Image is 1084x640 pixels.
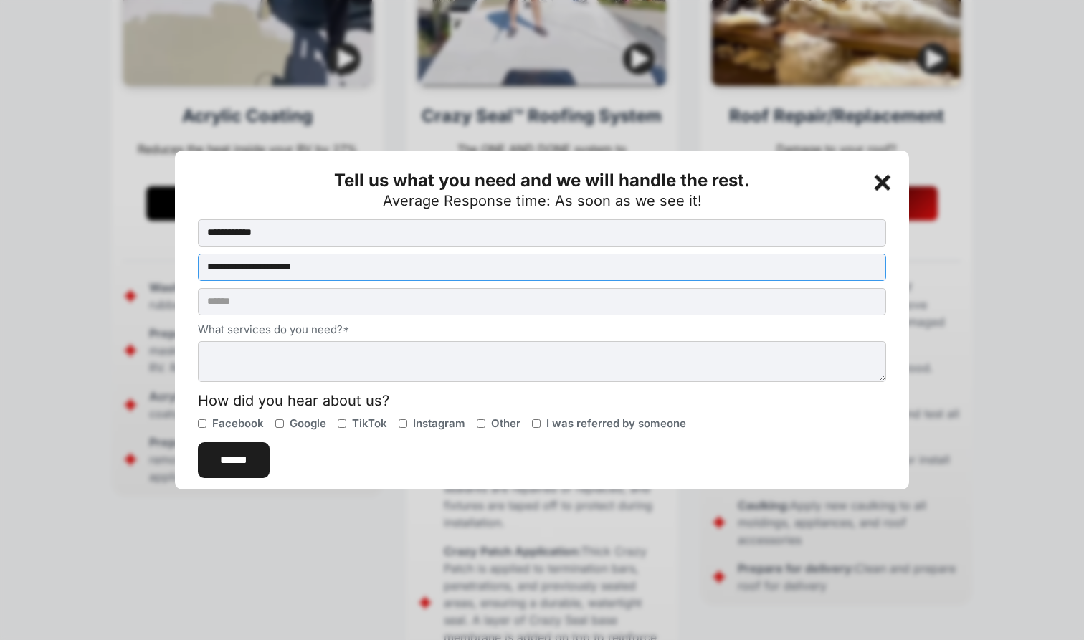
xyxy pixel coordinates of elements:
[477,419,485,428] input: Other
[212,416,264,431] span: Facebook
[383,194,702,208] div: Average Response time: As soon as we see it!
[334,170,750,191] strong: Tell us what you need and we will handle the rest.
[532,419,541,428] input: I was referred by someone
[338,419,346,428] input: TikTok
[491,416,520,431] span: Other
[275,419,284,428] input: Google
[413,416,465,431] span: Instagram
[198,419,206,428] input: Facebook
[546,416,686,431] span: I was referred by someone
[352,416,387,431] span: TikTok
[198,219,886,479] form: Contact Us Button Form (Homepage)
[198,393,886,408] div: How did you hear about us?
[198,323,886,337] label: What services do you need?*
[870,166,898,194] div: +
[290,416,326,431] span: Google
[399,419,407,428] input: Instagram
